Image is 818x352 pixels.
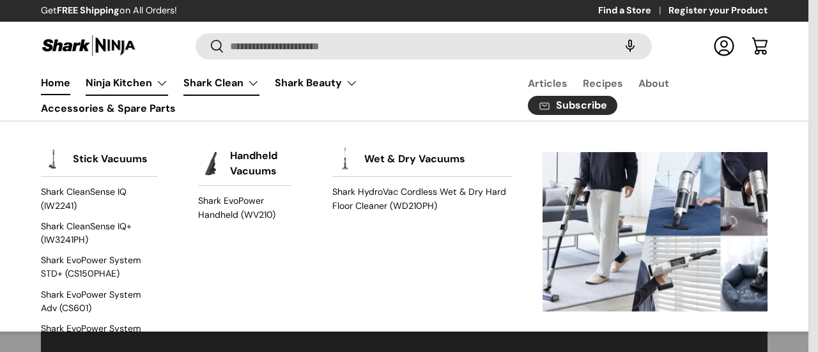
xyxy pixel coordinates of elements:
strong: FREE Shipping [57,4,120,16]
a: Recipes [583,71,623,96]
img: Shark Ninja Philippines [41,33,137,58]
a: Home [41,70,70,95]
a: Accessories & Spare Parts [41,96,176,121]
a: About [638,71,669,96]
summary: Shark Beauty [267,70,366,96]
summary: Shark Clean [176,70,267,96]
summary: Ninja Kitchen [78,70,176,96]
nav: Secondary [497,70,768,121]
nav: Primary [41,70,497,121]
p: Get on All Orders! [41,4,177,18]
a: Find a Store [598,4,668,18]
span: Subscribe [556,100,607,111]
speech-search-button: Search by voice [610,32,651,60]
a: Register your Product [668,4,768,18]
a: Articles [528,71,567,96]
a: Subscribe [528,96,617,116]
